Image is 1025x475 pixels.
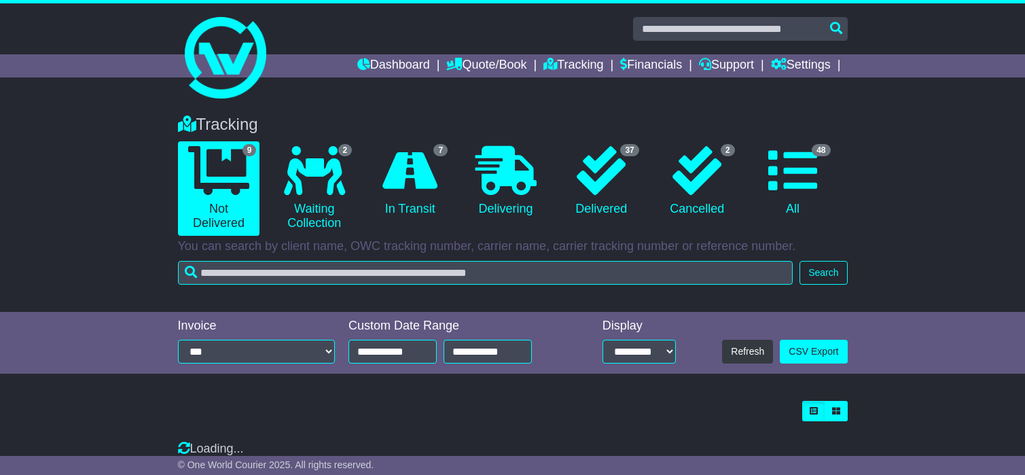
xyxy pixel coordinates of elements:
[178,459,374,470] span: © One World Courier 2025. All rights reserved.
[656,141,738,222] a: 2 Cancelled
[369,141,451,222] a: 7 In Transit
[178,319,336,334] div: Invoice
[543,54,603,77] a: Tracking
[699,54,754,77] a: Support
[722,340,773,364] button: Refresh
[357,54,430,77] a: Dashboard
[171,115,855,135] div: Tracking
[771,54,831,77] a: Settings
[620,144,639,156] span: 37
[752,141,834,222] a: 48 All
[780,340,847,364] a: CSV Export
[433,144,448,156] span: 7
[178,442,848,457] div: Loading...
[178,141,260,236] a: 9 Not Delivered
[465,141,547,222] a: Delivering
[560,141,643,222] a: 37 Delivered
[620,54,682,77] a: Financials
[242,144,257,156] span: 9
[446,54,526,77] a: Quote/Book
[348,319,562,334] div: Custom Date Range
[721,144,735,156] span: 2
[812,144,830,156] span: 48
[338,144,353,156] span: 2
[603,319,676,334] div: Display
[799,261,847,285] button: Search
[178,239,848,254] p: You can search by client name, OWC tracking number, carrier name, carrier tracking number or refe...
[273,141,355,236] a: 2 Waiting Collection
